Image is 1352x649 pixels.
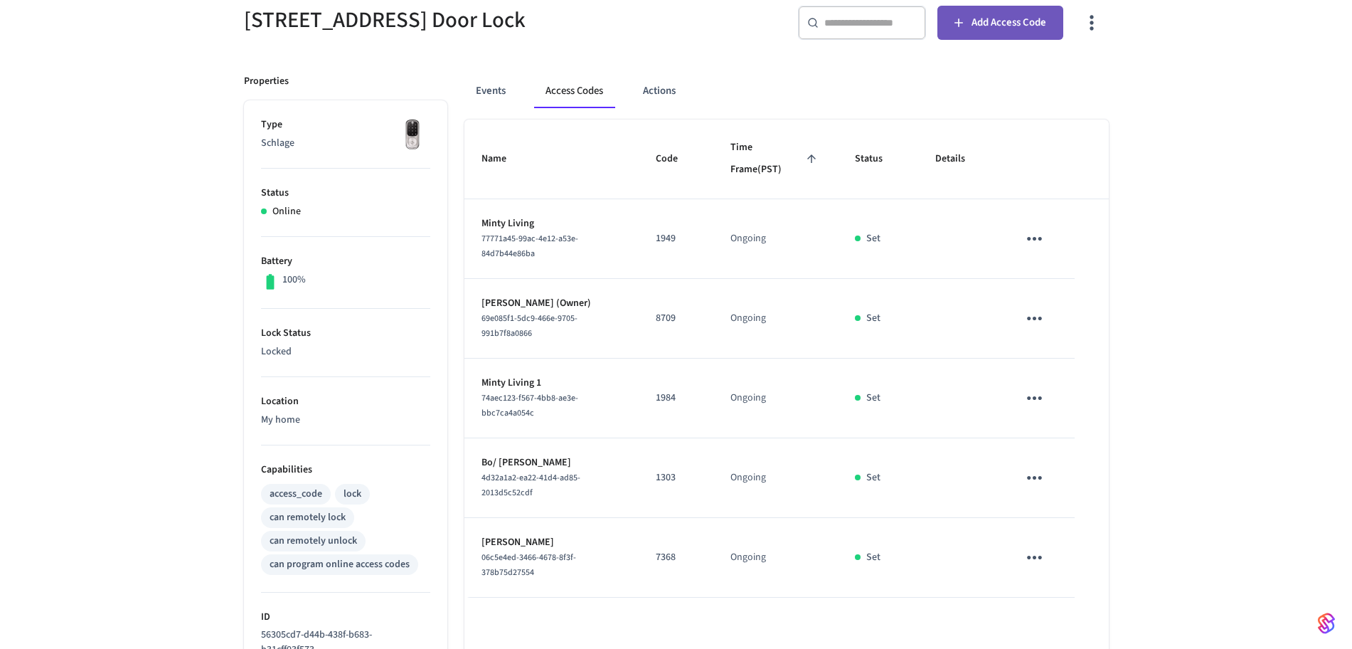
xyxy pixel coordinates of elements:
[632,74,687,108] button: Actions
[534,74,614,108] button: Access Codes
[481,472,580,499] span: 4d32a1a2-ea22-41d4-ad85-2013d5c52cdf
[937,6,1063,40] button: Add Access Code
[481,535,622,550] p: [PERSON_NAME]
[270,510,346,525] div: can remotely lock
[282,273,306,287] p: 100%
[261,186,430,201] p: Status
[656,148,696,170] span: Code
[481,376,622,391] p: Minty Living 1
[244,6,668,35] h5: [STREET_ADDRESS] Door Lock
[713,518,839,598] td: Ongoing
[656,391,696,406] p: 1984
[270,487,322,502] div: access_code
[270,534,357,549] div: can remotely unlock
[261,254,430,269] p: Battery
[713,279,839,359] td: Ongoing
[261,394,430,409] p: Location
[481,312,577,339] span: 69e085f1-5dc9-466e-9705-991b7f8a0866
[855,148,901,170] span: Status
[972,14,1046,32] span: Add Access Code
[272,204,301,219] p: Online
[656,231,696,246] p: 1949
[261,413,430,428] p: My home
[261,344,430,359] p: Locked
[464,74,1109,108] div: ant example
[481,233,578,260] span: 77771a45-99ac-4e12-a53e-84d7b44e86ba
[481,455,622,470] p: Bo/ [PERSON_NAME]
[261,463,430,477] p: Capabilities
[481,216,622,231] p: Minty Living
[656,550,696,565] p: 7368
[261,117,430,132] p: Type
[464,120,1109,598] table: sticky table
[713,199,839,279] td: Ongoing
[481,552,576,579] span: 06c5e4ed-3466-4678-8f3f-378b75d27554
[244,74,289,89] p: Properties
[935,148,984,170] span: Details
[261,136,430,151] p: Schlage
[464,74,517,108] button: Events
[261,610,430,625] p: ID
[395,117,430,153] img: Yale Assure Touchscreen Wifi Smart Lock, Satin Nickel, Front
[1318,612,1335,635] img: SeamLogoGradient.69752ec5.svg
[866,231,880,246] p: Set
[713,438,839,518] td: Ongoing
[866,550,880,565] p: Set
[866,311,880,326] p: Set
[656,470,696,485] p: 1303
[713,359,839,438] td: Ongoing
[344,487,361,502] div: lock
[481,392,578,419] span: 74aec123-f567-4bb8-ae3e-bbc7ca4a054c
[656,311,696,326] p: 8709
[481,148,525,170] span: Name
[866,470,880,485] p: Set
[481,296,622,311] p: [PERSON_NAME] (Owner)
[866,391,880,406] p: Set
[730,137,821,181] span: Time Frame(PST)
[270,557,410,572] div: can program online access codes
[261,326,430,341] p: Lock Status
